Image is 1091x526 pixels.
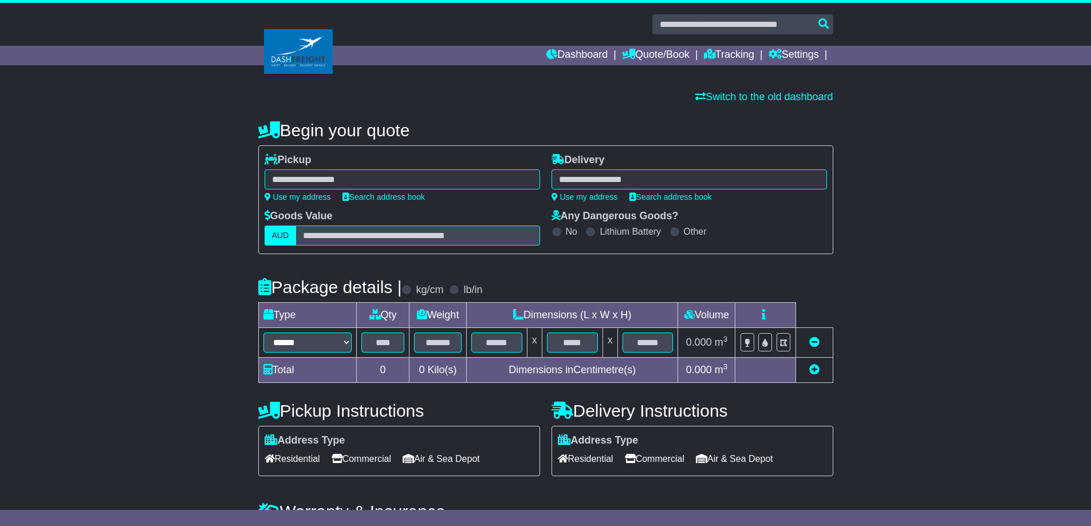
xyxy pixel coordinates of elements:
a: Quote/Book [622,46,690,65]
label: Any Dangerous Goods? [552,210,679,223]
a: Search address book [629,192,712,201]
span: Commercial [625,450,684,468]
h4: Pickup Instructions [258,401,540,420]
label: Delivery [552,154,605,167]
label: Goods Value [265,210,333,223]
a: Settings [769,46,819,65]
a: Switch to the old dashboard [695,91,833,102]
td: Dimensions (L x W x H) [467,303,678,328]
label: Other [684,226,707,237]
h4: Begin your quote [258,121,833,140]
a: Use my address [265,192,331,201]
td: 0 [357,358,409,383]
td: Total [258,358,357,383]
td: x [527,328,542,358]
span: m [715,337,728,348]
span: Residential [265,450,320,468]
label: lb/in [463,284,482,296]
td: Qty [357,303,409,328]
span: 0.000 [686,337,712,348]
label: AUD [265,226,297,246]
a: Remove this item [809,337,820,348]
label: Address Type [558,434,639,447]
h4: Delivery Instructions [552,401,833,420]
a: Tracking [704,46,754,65]
span: Commercial [332,450,391,468]
sup: 3 [723,362,728,371]
span: m [715,364,728,375]
a: Dashboard [546,46,608,65]
label: Address Type [265,434,345,447]
span: Air & Sea Depot [696,450,773,468]
sup: 3 [723,335,728,343]
td: Kilo(s) [409,358,467,383]
a: Use my address [552,192,618,201]
a: Add new item [809,364,820,375]
a: Search address book [342,192,425,201]
label: Pickup [265,154,312,167]
label: kg/cm [416,284,443,296]
label: Lithium Battery [600,226,661,237]
td: Type [258,303,357,328]
h4: Package details | [258,278,402,296]
td: Weight [409,303,467,328]
td: x [602,328,617,358]
td: Dimensions in Centimetre(s) [467,358,678,383]
label: No [566,226,577,237]
td: Volume [678,303,735,328]
span: 0 [419,364,425,375]
span: Air & Sea Depot [403,450,480,468]
span: Residential [558,450,613,468]
h4: Warranty & Insurance [258,502,833,521]
span: 0.000 [686,364,712,375]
